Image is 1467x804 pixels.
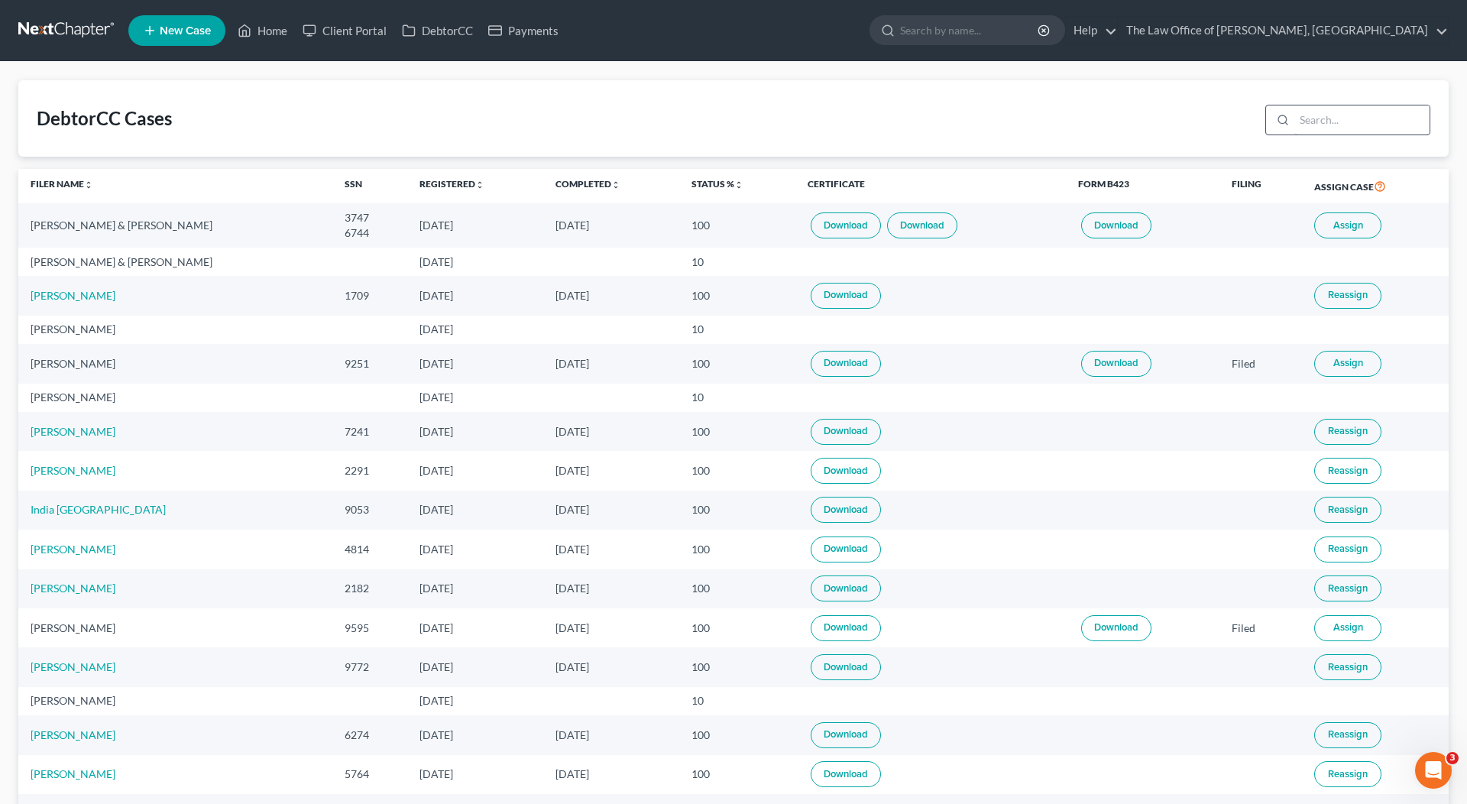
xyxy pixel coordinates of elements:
td: [DATE] [407,715,543,754]
td: 100 [679,276,795,315]
a: Download [811,458,881,484]
div: 3747 [345,210,394,225]
div: [PERSON_NAME] [31,356,320,371]
a: Download [811,575,881,601]
span: New Case [160,25,211,37]
td: [DATE] [543,344,679,383]
td: [DATE] [407,491,543,530]
button: Reassign [1314,283,1381,309]
button: Reassign [1314,497,1381,523]
a: Download [811,419,881,445]
div: [PERSON_NAME] [31,390,320,405]
a: Download [887,212,957,238]
td: [DATE] [407,203,543,247]
a: Download [811,351,881,377]
a: The Law Office of [PERSON_NAME], [GEOGRAPHIC_DATA] [1119,17,1448,44]
div: [PERSON_NAME] [31,621,320,636]
td: 10 [679,384,795,412]
button: Reassign [1314,761,1381,787]
td: [DATE] [407,569,543,608]
a: Home [230,17,295,44]
a: Download [811,497,881,523]
div: 9772 [345,660,394,675]
button: Reassign [1314,419,1381,445]
a: DebtorCC [394,17,481,44]
th: Form B423 [1066,169,1219,204]
iframe: Intercom live chat [1415,752,1452,789]
a: [PERSON_NAME] [31,660,115,673]
a: Download [811,722,881,748]
a: Client Portal [295,17,394,44]
td: [DATE] [407,687,543,715]
td: 100 [679,569,795,608]
td: 100 [679,530,795,569]
th: Assign Case [1302,169,1449,204]
td: [DATE] [407,276,543,315]
button: Assign [1314,615,1381,641]
div: 2182 [345,581,394,596]
a: Completedunfold_more [555,178,620,190]
a: Download [1081,615,1151,641]
td: [DATE] [407,316,543,344]
a: Download [811,761,881,787]
span: Reassign [1328,661,1368,673]
td: 100 [679,344,795,383]
a: Download [811,654,881,680]
td: [DATE] [543,755,679,794]
div: 6274 [345,728,394,743]
i: unfold_more [611,180,620,190]
td: [DATE] [407,451,543,490]
button: Assign [1314,351,1381,377]
td: 100 [679,412,795,451]
td: 100 [679,755,795,794]
a: Download [811,212,881,238]
span: Assign [1333,621,1363,634]
a: Payments [481,17,566,44]
th: Certificate [795,169,1065,204]
input: Search by name... [900,16,1040,44]
div: [PERSON_NAME] & [PERSON_NAME] [31,254,320,270]
div: [PERSON_NAME] [31,693,320,708]
td: 100 [679,647,795,686]
td: 100 [679,203,795,247]
span: 3 [1446,752,1459,764]
div: 9595 [345,621,394,636]
input: Search... [1294,105,1430,135]
td: [DATE] [543,530,679,569]
a: [PERSON_NAME] [31,425,115,438]
a: Status %unfold_more [691,178,743,190]
button: Reassign [1314,575,1381,601]
button: Reassign [1314,722,1381,748]
div: [PERSON_NAME] [31,322,320,337]
td: [DATE] [543,412,679,451]
td: [DATE] [407,248,543,276]
td: [DATE] [543,451,679,490]
td: 10 [679,316,795,344]
div: 9053 [345,502,394,517]
td: [DATE] [407,412,543,451]
button: Reassign [1314,458,1381,484]
button: Reassign [1314,654,1381,680]
div: 9251 [345,356,394,371]
td: 100 [679,451,795,490]
td: [DATE] [543,715,679,754]
a: Download [811,283,881,309]
td: [DATE] [543,647,679,686]
td: [DATE] [543,608,679,647]
a: [PERSON_NAME] [31,582,115,595]
td: 10 [679,687,795,715]
div: 5764 [345,767,394,782]
button: Assign [1314,212,1381,238]
a: Filer Nameunfold_more [31,178,93,190]
td: [DATE] [543,203,679,247]
span: Reassign [1328,289,1368,301]
a: [PERSON_NAME] [31,543,115,556]
div: DebtorCC Cases [37,106,172,131]
a: India [GEOGRAPHIC_DATA] [31,503,166,516]
span: Reassign [1328,465,1368,477]
div: Filed [1232,356,1290,371]
td: [DATE] [407,344,543,383]
td: [DATE] [407,384,543,412]
a: Download [1081,212,1151,238]
div: 4814 [345,542,394,557]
